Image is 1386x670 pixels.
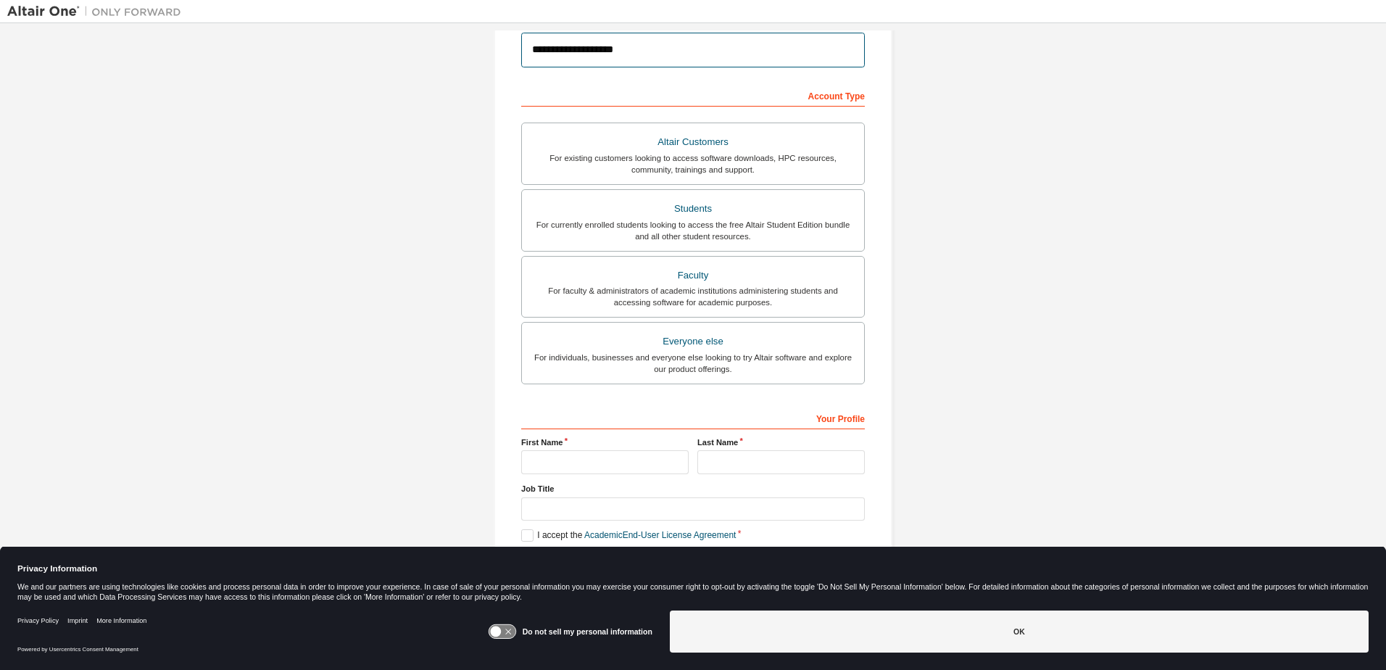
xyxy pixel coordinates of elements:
[531,132,855,152] div: Altair Customers
[531,199,855,219] div: Students
[521,83,865,107] div: Account Type
[584,530,736,540] a: Academic End-User License Agreement
[531,331,855,352] div: Everyone else
[531,352,855,375] div: For individuals, businesses and everyone else looking to try Altair software and explore our prod...
[521,406,865,429] div: Your Profile
[697,437,865,448] label: Last Name
[521,483,865,495] label: Job Title
[531,152,855,175] div: For existing customers looking to access software downloads, HPC resources, community, trainings ...
[7,4,188,19] img: Altair One
[531,219,855,242] div: For currently enrolled students looking to access the free Altair Student Edition bundle and all ...
[521,437,689,448] label: First Name
[531,265,855,286] div: Faculty
[521,529,736,542] label: I accept the
[531,285,855,308] div: For faculty & administrators of academic institutions administering students and accessing softwa...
